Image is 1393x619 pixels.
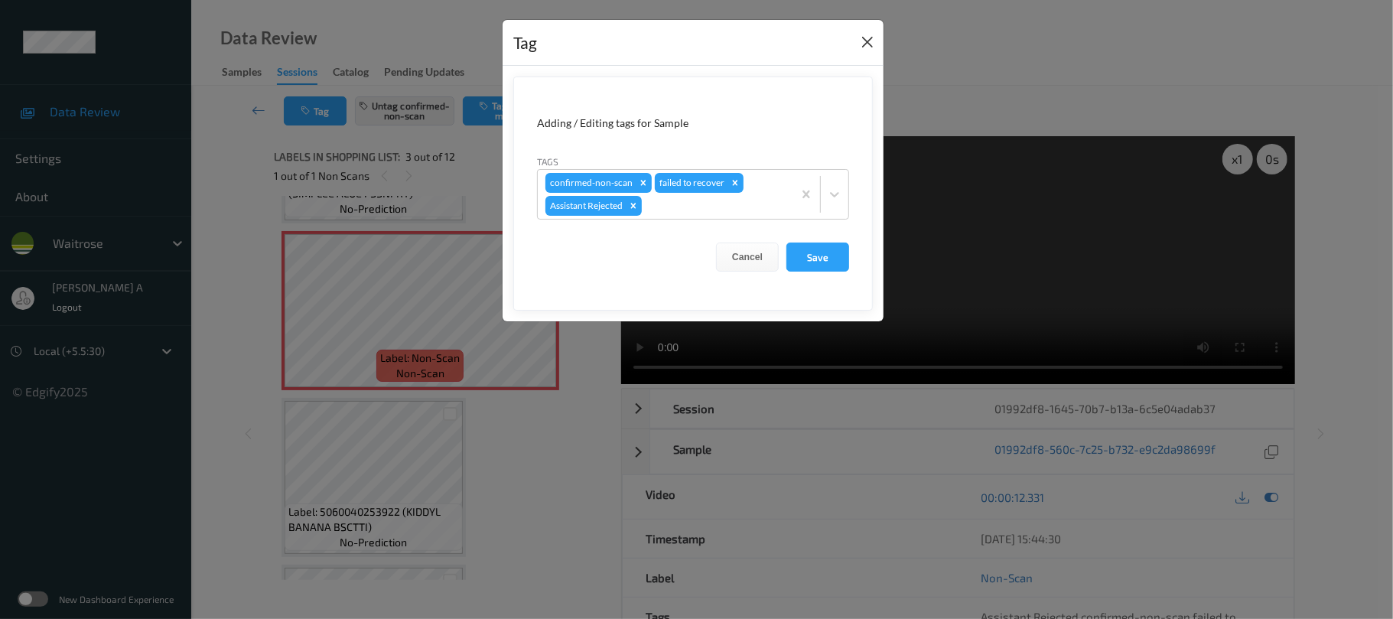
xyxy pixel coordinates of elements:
[857,31,878,53] button: Close
[716,243,779,272] button: Cancel
[786,243,849,272] button: Save
[545,196,625,216] div: Assistant Rejected
[635,173,652,193] div: Remove confirmed-non-scan
[545,173,635,193] div: confirmed-non-scan
[655,173,727,193] div: failed to recover
[727,173,744,193] div: Remove failed to recover
[625,196,642,216] div: Remove Assistant Rejected
[537,116,849,131] div: Adding / Editing tags for Sample
[537,155,558,168] label: Tags
[513,31,537,55] div: Tag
